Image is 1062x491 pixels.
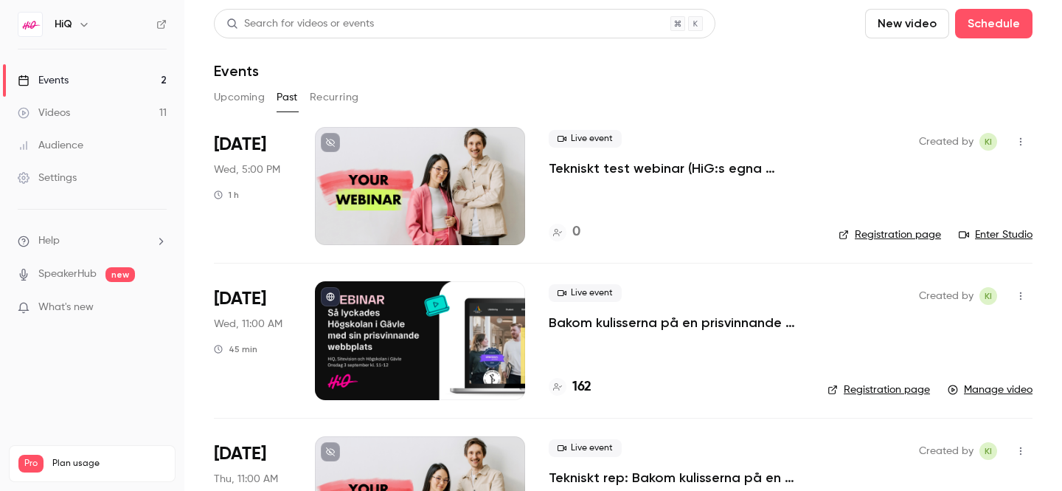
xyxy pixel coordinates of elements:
span: Karolina Israelsson [979,442,997,460]
span: [DATE] [214,287,266,311]
span: What's new [38,300,94,315]
span: Karolina Israelsson [979,287,997,305]
button: New video [865,9,949,38]
span: [DATE] [214,133,266,157]
span: Wed, 5:00 PM [214,162,280,177]
a: Tekniskt test webinar (HiG:s egna testyta) [549,159,815,177]
h6: HiQ [55,17,72,32]
img: HiQ [18,13,42,36]
h4: 162 [572,377,591,397]
button: Recurring [310,86,359,109]
div: Sep 3 Wed, 5:00 PM (Europe/Stockholm) [214,127,291,245]
div: 1 h [214,189,239,201]
span: Pro [18,455,44,473]
div: Events [18,73,69,88]
div: Sep 3 Wed, 11:00 AM (Europe/Stockholm) [214,281,291,399]
a: Tekniskt rep: Bakom kulisserna på en prisvinnande webbplats [549,469,815,487]
a: 162 [549,377,591,397]
h1: Events [214,62,259,80]
li: help-dropdown-opener [18,233,167,249]
span: Thu, 11:00 AM [214,472,278,487]
span: KI [985,287,992,305]
button: Past [277,86,298,109]
a: Bakom kulisserna på en prisvinnande webbplats [549,314,804,332]
span: Created by [919,442,974,460]
span: Live event [549,439,622,457]
a: Manage video [948,382,1032,397]
span: Created by [919,133,974,151]
span: Karolina Israelsson [979,133,997,151]
div: Settings [18,171,77,185]
span: Plan usage [52,458,166,470]
span: Created by [919,287,974,305]
span: Live event [549,284,622,302]
span: new [105,267,135,282]
button: Upcoming [214,86,265,109]
span: Wed, 11:00 AM [214,317,282,332]
iframe: Noticeable Trigger [149,301,167,315]
span: [DATE] [214,442,266,466]
div: Search for videos or events [226,16,374,32]
div: Videos [18,106,70,120]
button: Schedule [955,9,1032,38]
span: KI [985,442,992,460]
div: Audience [18,138,83,153]
div: 45 min [214,343,257,355]
span: Live event [549,130,622,148]
a: Registration page [827,382,930,397]
a: Enter Studio [959,227,1032,242]
a: 0 [549,222,580,242]
a: SpeakerHub [38,267,97,282]
span: Help [38,233,60,249]
h4: 0 [572,222,580,242]
span: KI [985,133,992,151]
a: Registration page [839,227,941,242]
